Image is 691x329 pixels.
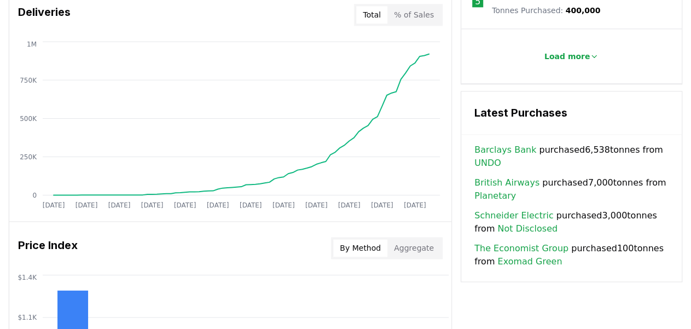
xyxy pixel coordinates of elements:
[474,143,669,170] span: purchased 6,538 tonnes from
[387,239,440,257] button: Aggregate
[497,255,562,268] a: Exomad Green
[18,314,37,321] tspan: $1.1K
[20,153,37,160] tspan: 250K
[404,201,426,209] tspan: [DATE]
[20,76,37,84] tspan: 750K
[474,176,539,189] a: British Airways
[240,201,262,209] tspan: [DATE]
[474,105,669,121] h3: Latest Purchases
[305,201,328,209] tspan: [DATE]
[27,40,37,48] tspan: 1M
[474,242,669,268] span: purchased 100 tonnes from
[20,114,37,122] tspan: 500K
[544,51,590,62] p: Load more
[371,201,393,209] tspan: [DATE]
[76,201,98,209] tspan: [DATE]
[474,209,669,235] span: purchased 3,000 tonnes from
[497,222,558,235] a: Not Disclosed
[474,176,669,203] span: purchased 7,000 tonnes from
[356,6,387,24] button: Total
[32,191,37,199] tspan: 0
[18,4,71,26] h3: Deliveries
[43,201,65,209] tspan: [DATE]
[174,201,196,209] tspan: [DATE]
[474,209,553,222] a: Schneider Electric
[492,5,600,16] p: Tonnes Purchased :
[566,6,601,15] span: 400,000
[141,201,164,209] tspan: [DATE]
[207,201,229,209] tspan: [DATE]
[474,157,501,170] a: UNDO
[536,45,608,67] button: Load more
[387,6,440,24] button: % of Sales
[18,237,78,259] h3: Price Index
[474,242,568,255] a: The Economist Group
[272,201,295,209] tspan: [DATE]
[474,143,536,157] a: Barclays Bank
[338,201,361,209] tspan: [DATE]
[333,239,387,257] button: By Method
[108,201,131,209] tspan: [DATE]
[474,189,516,203] a: Planetary
[18,273,37,281] tspan: $1.4K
